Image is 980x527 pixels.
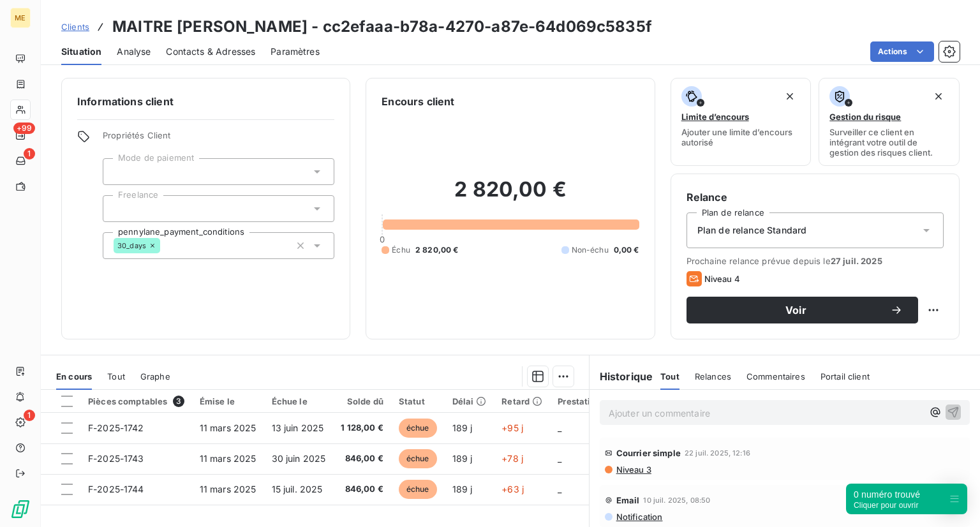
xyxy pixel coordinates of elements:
span: F-2025-1744 [88,484,144,494]
span: Situation [61,45,101,58]
span: échue [399,419,437,438]
input: Ajouter une valeur [160,240,170,251]
span: 15 juil. 2025 [272,484,323,494]
div: Échue le [272,396,326,406]
span: Non-échu [572,244,609,256]
h6: Relance [687,189,944,205]
span: +78 j [501,453,523,464]
span: Email [616,495,640,505]
span: Voir [702,305,890,315]
span: Tout [107,371,125,382]
span: Ajouter une limite d’encours autorisé [681,127,801,147]
span: 30_days [117,242,146,249]
h3: MAITRE [PERSON_NAME] - cc2efaaa-b78a-4270-a87e-64d069c5835f [112,15,652,38]
span: 846,00 € [341,483,383,496]
span: échue [399,449,437,468]
span: 22 juil. 2025, 12:16 [685,449,750,457]
span: +63 j [501,484,524,494]
input: Ajouter une valeur [114,203,124,214]
div: Retard [501,396,542,406]
span: _ [558,484,561,494]
span: 11 mars 2025 [200,453,256,464]
div: Pièces comptables [88,396,184,407]
div: Prestation [558,396,601,406]
span: Portail client [820,371,870,382]
div: ME [10,8,31,28]
span: Propriétés Client [103,130,334,148]
span: 11 mars 2025 [200,422,256,433]
span: 1 [24,410,35,421]
button: Gestion du risqueSurveiller ce client en intégrant votre outil de gestion des risques client. [819,78,960,166]
h6: Historique [590,369,653,384]
span: F-2025-1743 [88,453,144,464]
span: 13 juin 2025 [272,422,324,433]
span: échue [399,480,437,499]
span: 11 mars 2025 [200,484,256,494]
span: Contacts & Adresses [166,45,255,58]
span: 189 j [452,484,473,494]
span: Notification [615,512,663,522]
span: Commentaires [746,371,805,382]
span: 0 [380,234,385,244]
button: Actions [870,41,934,62]
button: Limite d’encoursAjouter une limite d’encours autorisé [671,78,812,166]
span: Plan de relance Standard [697,224,807,237]
span: F-2025-1742 [88,422,144,433]
div: Émise le [200,396,256,406]
div: Solde dû [341,396,383,406]
span: 846,00 € [341,452,383,465]
div: Statut [399,396,437,406]
a: Clients [61,20,89,33]
span: Analyse [117,45,151,58]
span: 0,00 € [614,244,639,256]
span: +99 [13,122,35,134]
h6: Encours client [382,94,454,109]
span: 2 820,00 € [415,244,459,256]
span: Limite d’encours [681,112,749,122]
div: Délai [452,396,487,406]
span: Clients [61,22,89,32]
span: 27 juil. 2025 [831,256,882,266]
span: Relances [695,371,731,382]
input: Ajouter une valeur [114,166,124,177]
span: En cours [56,371,92,382]
button: Voir [687,297,918,323]
span: Gestion du risque [829,112,901,122]
span: _ [558,453,561,464]
span: Niveau 3 [615,464,651,475]
span: 1 [24,148,35,160]
span: 189 j [452,453,473,464]
span: 1 128,00 € [341,422,383,434]
h2: 2 820,00 € [382,177,639,215]
span: 3 [173,396,184,407]
span: Courrier simple [616,448,681,458]
span: 10 juil. 2025, 08:50 [643,496,710,504]
span: Surveiller ce client en intégrant votre outil de gestion des risques client. [829,127,949,158]
span: Paramètres [271,45,320,58]
span: Échu [392,244,410,256]
span: 189 j [452,422,473,433]
span: +95 j [501,422,523,433]
span: Tout [660,371,679,382]
span: Graphe [140,371,170,382]
img: Logo LeanPay [10,499,31,519]
span: Niveau 4 [704,274,740,284]
span: Prochaine relance prévue depuis le [687,256,944,266]
span: 30 juin 2025 [272,453,326,464]
h6: Informations client [77,94,334,109]
span: _ [558,422,561,433]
